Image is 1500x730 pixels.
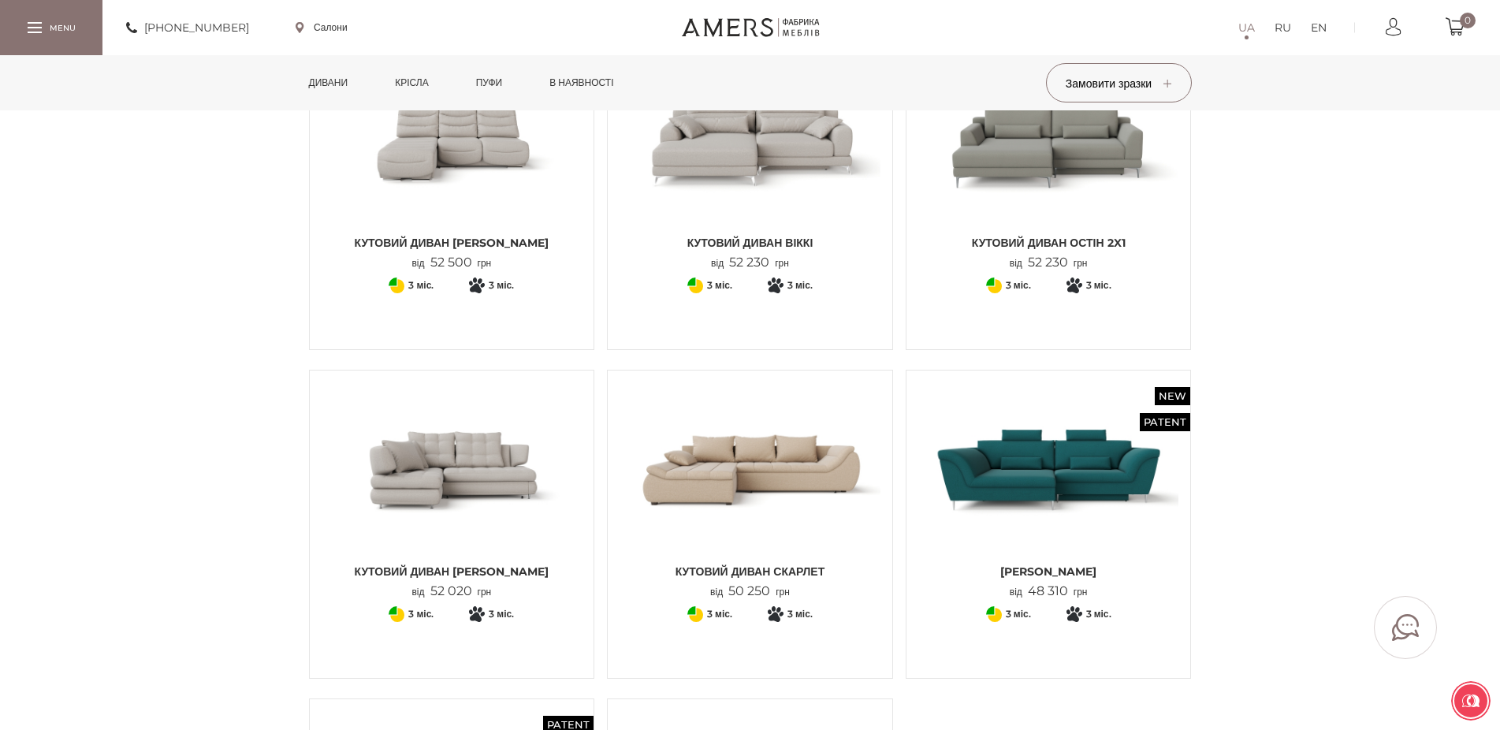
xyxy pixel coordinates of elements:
a: EN [1311,18,1327,37]
span: 52 230 [1022,255,1074,270]
a: Пуфи [464,55,515,110]
a: UA [1238,18,1255,37]
span: 3 міс. [408,276,434,295]
a: Салони [296,20,348,35]
span: 3 міс. [1006,605,1031,624]
p: від грн [411,255,491,270]
span: 3 міс. [1006,276,1031,295]
span: 3 міс. [707,605,732,624]
span: 52 500 [425,255,478,270]
a: Крісла [383,55,440,110]
p: від грн [1010,255,1088,270]
a: в наявності [538,55,625,110]
button: Замовити зразки [1046,63,1192,102]
span: Кутовий диван [PERSON_NAME] [322,235,583,251]
span: Замовити зразки [1066,76,1171,91]
span: Кутовий диван [PERSON_NAME] [322,564,583,579]
p: від грн [710,584,790,599]
span: 3 міс. [707,276,732,295]
span: 0 [1460,13,1476,28]
p: від грн [1010,584,1088,599]
a: [PHONE_NUMBER] [126,18,249,37]
span: 52 020 [425,583,478,598]
span: Кутовий диван ВІККІ [620,235,880,251]
a: New Patent Кутовий Диван Грейсі Кутовий Диван Грейсі [PERSON_NAME] від48 310грн [918,382,1179,599]
span: 3 міс. [1086,276,1111,295]
a: Дивани [297,55,360,110]
span: 52 230 [724,255,775,270]
a: New Кутовий диван ОСТІН 2x1 Кутовий диван ОСТІН 2x1 Кутовий диван ОСТІН 2x1 від52 230грн [918,54,1179,270]
a: Кутовий диван Скарлет Кутовий диван Скарлет Кутовий диван Скарлет від50 250грн [620,382,880,599]
span: 3 міс. [787,276,813,295]
span: 48 310 [1022,583,1074,598]
span: 50 250 [723,583,776,598]
span: Patent [1140,413,1190,431]
p: від грн [411,584,491,599]
span: New [1155,387,1190,405]
span: 3 міс. [408,605,434,624]
span: Кутовий диван ОСТІН 2x1 [918,235,1179,251]
p: від грн [711,255,789,270]
span: Кутовий диван Скарлет [620,564,880,579]
a: New Patent Кутовий диван ВІККІ Кутовий диван ВІККІ Кутовий диван ВІККІ від52 230грн [620,54,880,270]
span: 3 міс. [1086,605,1111,624]
a: Кутовий диван Ніколь Кутовий диван Ніколь Кутовий диван [PERSON_NAME] від52 020грн [322,382,583,599]
span: [PERSON_NAME] [918,564,1179,579]
a: Кутовий диван ОДРІ МІНІ Кутовий диван ОДРІ МІНІ Кутовий диван [PERSON_NAME] від52 500грн [322,54,583,270]
span: 3 міс. [787,605,813,624]
a: RU [1275,18,1291,37]
span: 3 міс. [489,605,514,624]
span: 3 міс. [489,276,514,295]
